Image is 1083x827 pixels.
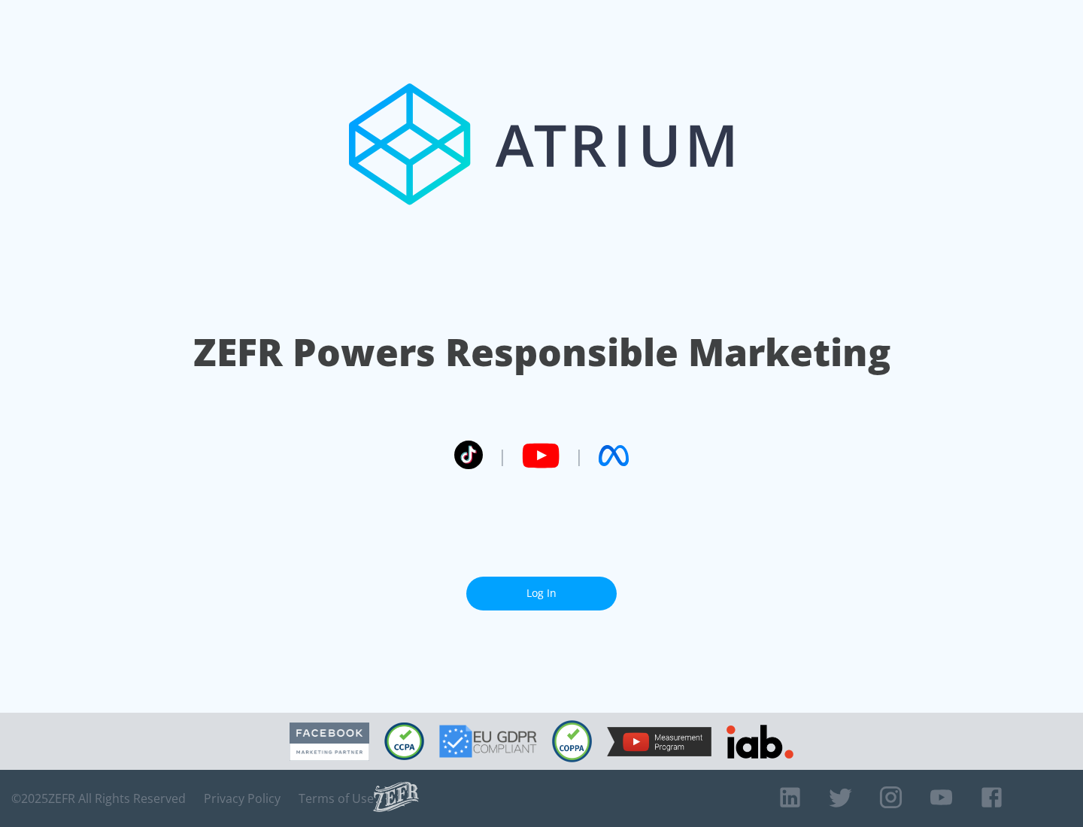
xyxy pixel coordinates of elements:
img: IAB [727,725,793,759]
span: | [575,444,584,467]
img: Facebook Marketing Partner [290,722,369,761]
img: YouTube Measurement Program [607,727,711,756]
img: CCPA Compliant [384,722,424,760]
span: | [498,444,507,467]
img: COPPA Compliant [552,720,592,762]
h1: ZEFR Powers Responsible Marketing [193,326,890,378]
a: Privacy Policy [204,791,281,806]
a: Log In [466,577,617,610]
a: Terms of Use [299,791,374,806]
span: © 2025 ZEFR All Rights Reserved [11,791,186,806]
img: GDPR Compliant [439,725,537,758]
